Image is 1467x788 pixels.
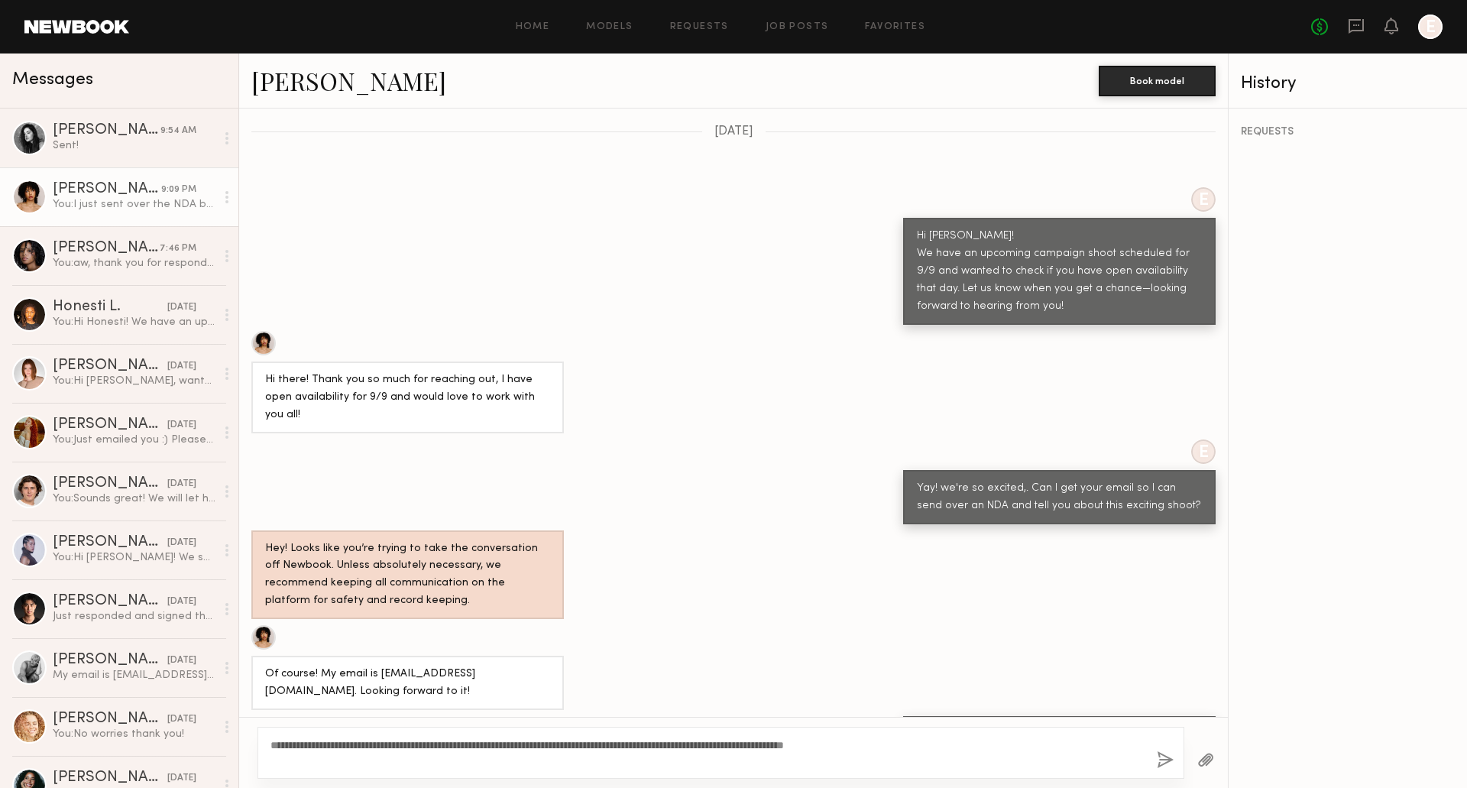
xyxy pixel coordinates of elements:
[53,668,215,683] div: My email is [EMAIL_ADDRESS][DOMAIN_NAME]
[670,22,729,32] a: Requests
[53,300,167,315] div: Honesti L.
[167,595,196,609] div: [DATE]
[1241,127,1455,138] div: REQUESTS
[586,22,633,32] a: Models
[53,182,161,197] div: [PERSON_NAME]
[53,770,167,786] div: [PERSON_NAME]
[1099,73,1216,86] a: Book model
[167,300,196,315] div: [DATE]
[53,417,167,433] div: [PERSON_NAME]
[251,64,446,97] a: [PERSON_NAME]
[53,138,215,153] div: Sent!
[53,712,167,727] div: [PERSON_NAME]
[160,124,196,138] div: 9:54 AM
[53,609,215,624] div: Just responded and signed the NDA. Looking forward to working with you!
[265,666,550,701] div: Of course! My email is [EMAIL_ADDRESS][DOMAIN_NAME]. Looking forward to it!
[516,22,550,32] a: Home
[167,712,196,727] div: [DATE]
[766,22,829,32] a: Job Posts
[53,374,215,388] div: You: Hi [PERSON_NAME], wanted to follow up to see if you've been able to check your email and if ...
[917,480,1202,515] div: Yay! we're so excited,. Can I get your email so I can send over an NDA and tell you about this ex...
[12,71,93,89] span: Messages
[53,315,215,329] div: You: Hi Honesti! We have an upcoming campaign shoot scheduled for 9/9 and wanted to check if you ...
[1241,75,1455,92] div: History
[1418,15,1443,39] a: E
[53,256,215,271] div: You: aw, thank you for responding
[167,359,196,374] div: [DATE]
[167,477,196,491] div: [DATE]
[53,123,160,138] div: [PERSON_NAME]
[865,22,925,32] a: Favorites
[265,540,550,611] div: Hey! Looks like you’re trying to take the conversation off Newbook. Unless absolutely necessary, ...
[53,358,167,374] div: [PERSON_NAME]
[161,183,196,197] div: 9:09 PM
[53,241,160,256] div: [PERSON_NAME]
[167,653,196,668] div: [DATE]
[1099,66,1216,96] button: Book model
[167,536,196,550] div: [DATE]
[53,535,167,550] div: [PERSON_NAME]
[167,418,196,433] div: [DATE]
[53,197,215,212] div: You: I just sent over the NDA but it might be in your spam or junk mail, please let me know if yo...
[53,550,215,565] div: You: Hi [PERSON_NAME]! We sent you over an email and would like to get ready to book as our shoot...
[53,491,215,506] div: You: Sounds great! We will let her know :)
[53,727,215,741] div: You: No worries thank you!
[265,371,550,424] div: Hi there! Thank you so much for reaching out, I have open availability for 9/9 and would love to ...
[167,771,196,786] div: [DATE]
[53,653,167,668] div: [PERSON_NAME]
[53,433,215,447] div: You: Just emailed you :) Please check your spam aswell
[160,242,196,256] div: 7:46 PM
[53,594,167,609] div: [PERSON_NAME]
[917,228,1202,316] div: Hi [PERSON_NAME]! We have an upcoming campaign shoot scheduled for 9/9 and wanted to check if you...
[714,125,753,138] span: [DATE]
[53,476,167,491] div: [PERSON_NAME]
